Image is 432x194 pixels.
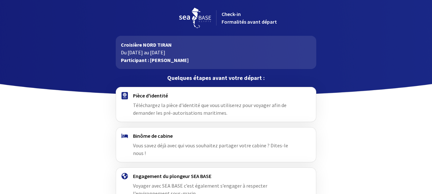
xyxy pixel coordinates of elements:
[222,11,277,25] span: Check-in Formalités avant départ
[133,102,287,116] span: Téléchargez la pièce d'identité que vous utiliserez pour voyager afin de demander les pré-autoris...
[121,41,311,49] p: Croisière NORD TIRAN
[121,49,311,56] p: Du [DATE] au [DATE]
[122,92,128,99] img: passport.svg
[122,134,128,138] img: binome.svg
[121,56,311,64] p: Participant : [PERSON_NAME]
[122,173,128,179] img: engagement.svg
[133,92,299,99] h4: Pièce d'identité
[133,173,299,179] h4: Engagement du plongeur SEA BASE
[133,142,288,156] span: Vous savez déjà avec qui vous souhaitez partager votre cabine ? Dites-le nous !
[133,133,299,139] h4: Binôme de cabine
[116,74,316,82] p: Quelques étapes avant votre départ :
[179,8,211,28] img: logo_seabase.svg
